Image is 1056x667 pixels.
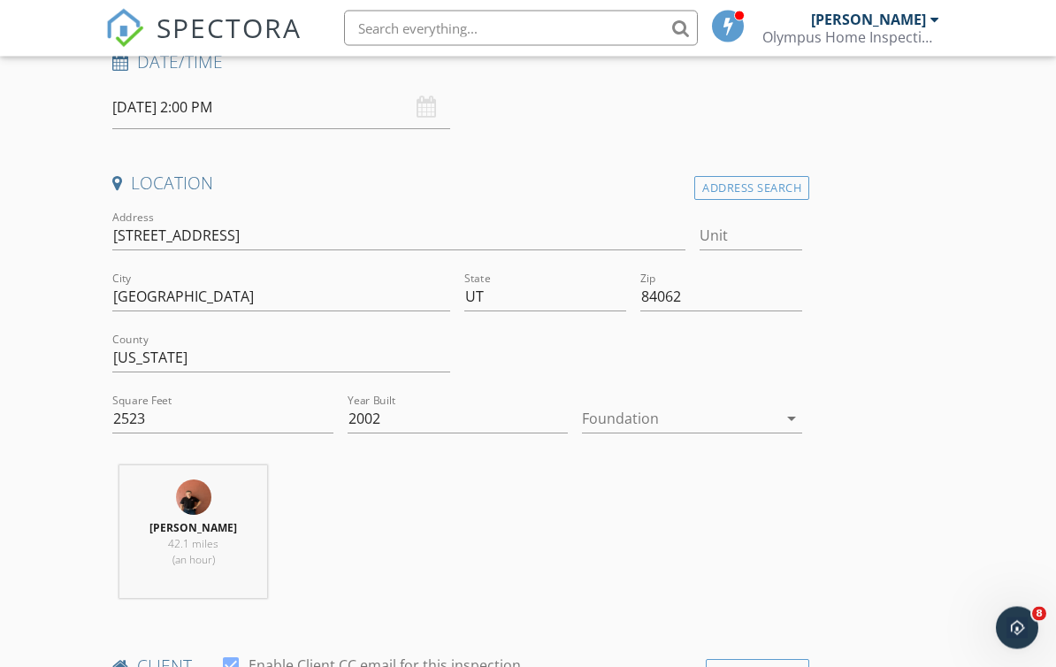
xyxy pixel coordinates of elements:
[762,28,939,46] div: Olympus Home Inspections
[172,553,215,568] span: (an hour)
[811,11,926,28] div: [PERSON_NAME]
[112,87,450,130] input: Select date
[996,607,1038,649] iframe: Intercom live chat
[112,51,802,74] h4: Date/Time
[781,409,802,430] i: arrow_drop_down
[105,24,302,61] a: SPECTORA
[1032,607,1046,621] span: 8
[176,480,211,516] img: img_2911.jpeg
[149,521,237,536] strong: [PERSON_NAME]
[694,177,809,201] div: Address Search
[344,11,698,46] input: Search everything...
[105,9,144,48] img: The Best Home Inspection Software - Spectora
[112,172,802,195] h4: Location
[157,9,302,46] span: SPECTORA
[168,537,218,552] span: 42.1 miles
